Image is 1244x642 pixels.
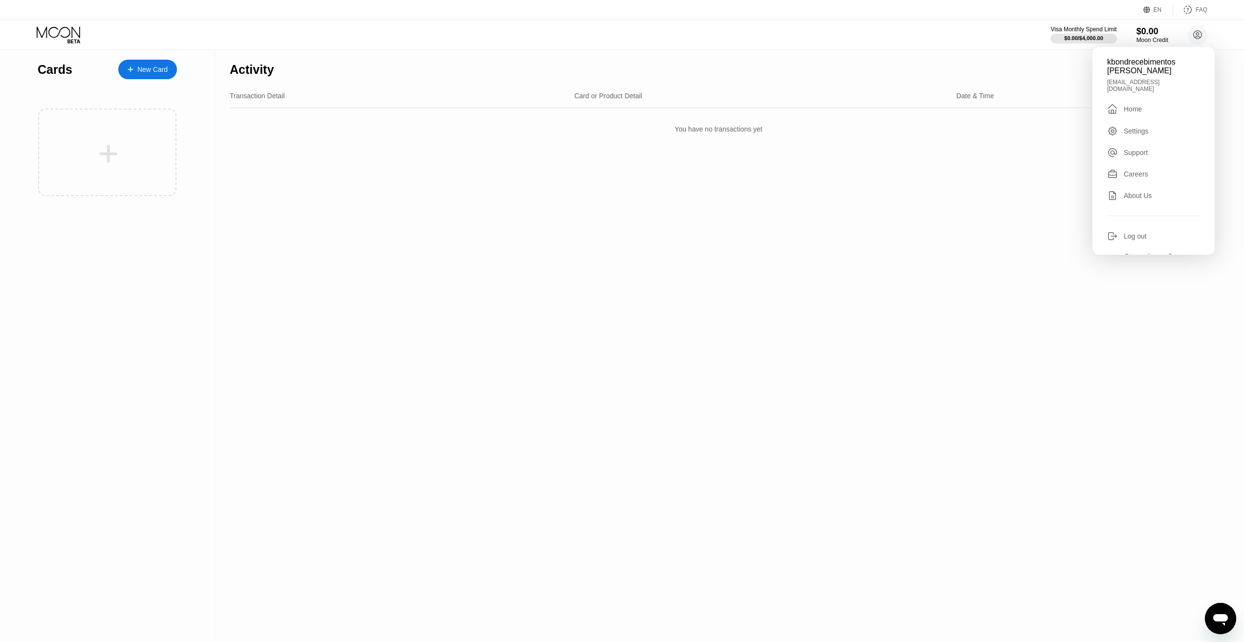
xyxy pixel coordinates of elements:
div: $0.00Moon Credit [1136,26,1168,44]
div: Log out [1107,231,1200,242]
div: Settings [1124,127,1149,135]
div: kbondrecebimentos [PERSON_NAME] [1107,58,1200,75]
iframe: Button to launch messaging window [1205,603,1236,634]
div: EN [1154,6,1162,13]
div: Date & Time [956,92,994,100]
div: About Us [1107,190,1200,201]
div: Support [1124,149,1148,156]
div: Cards [38,63,72,77]
div: Activity [230,63,274,77]
div:  [1107,103,1118,115]
div: Home [1107,103,1200,115]
div: FAQ [1173,5,1207,15]
div: Settings [1107,126,1200,136]
div: Visa Monthly Spend Limit$0.00/$4,000.00 [1050,26,1116,44]
div: Privacy policy [1125,253,1155,259]
div: You have no transactions yet [230,115,1207,143]
div: EN [1143,5,1173,15]
div: Careers [1107,169,1200,179]
div: Transaction Detail [230,92,284,100]
div: $0.00 [1136,26,1168,37]
div: Moon Credit [1136,37,1168,44]
div: $0.00 / $4,000.00 [1064,35,1103,41]
div: Visa Monthly Spend Limit [1050,26,1116,33]
div: Log out [1124,232,1147,240]
div: Card or Product Detail [574,92,642,100]
div: [EMAIL_ADDRESS][DOMAIN_NAME] [1107,79,1200,92]
div: FAQ [1196,6,1207,13]
div: About Us [1124,192,1152,199]
div: Terms [1169,253,1182,259]
div: New Card [137,66,168,74]
div: Support [1107,147,1200,158]
div: Careers [1124,170,1148,178]
div: Home [1124,105,1142,113]
div: New Card [118,60,177,79]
